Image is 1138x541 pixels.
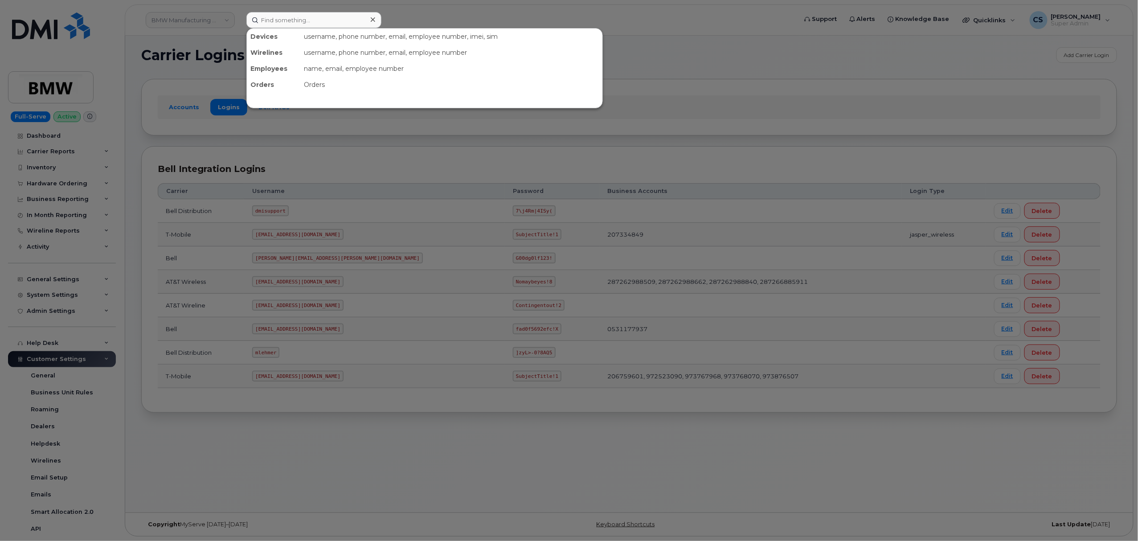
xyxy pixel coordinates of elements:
div: Orders [247,77,300,93]
div: name, email, employee number [300,61,602,77]
div: username, phone number, email, employee number, imei, sim [300,29,602,45]
div: Employees [247,61,300,77]
div: Wirelines [247,45,300,61]
div: Orders [300,77,602,93]
div: Devices [247,29,300,45]
iframe: Messenger Launcher [1099,502,1131,534]
div: username, phone number, email, employee number [300,45,602,61]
